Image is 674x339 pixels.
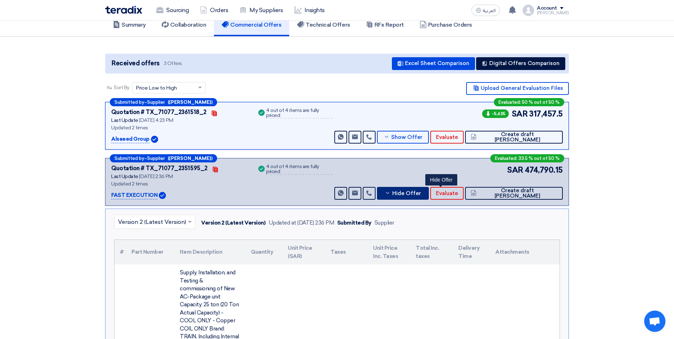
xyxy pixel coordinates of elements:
[366,21,404,28] h5: RFx Report
[269,219,334,227] div: Updated at [DATE] 2:36 PM
[507,164,523,176] span: SAR
[105,6,142,14] img: Teradix logo
[391,135,422,140] span: Show Offer
[111,180,248,188] div: Updated 2 times
[110,154,217,162] div: –
[325,240,367,264] th: Taxes
[154,14,214,36] a: Collaboration
[453,240,490,264] th: Delivery Time
[114,240,126,264] th: #
[478,132,557,142] span: Create draft [PERSON_NAME]
[245,240,282,264] th: Quantity
[139,173,173,179] span: [DATE] 2:36 PM
[644,311,665,332] div: Open chat
[114,84,129,91] span: Sort By
[105,14,154,36] a: Summary
[113,21,146,28] h5: Summary
[110,98,217,106] div: –
[147,100,165,104] span: Supplier
[358,14,412,36] a: RFx Report
[112,59,160,68] span: Received offers
[436,135,458,140] span: Evaluate
[512,108,528,120] span: SAR
[537,5,557,11] div: Account
[482,109,509,118] span: -5,635
[337,219,372,227] div: Submitted By
[490,154,564,162] div: Evaluated: 33.5 % out of 50 %
[111,117,138,123] span: Last Update
[289,2,330,18] a: Insights
[478,188,557,199] span: Create draft [PERSON_NAME]
[151,136,158,143] img: Verified Account
[392,191,421,196] span: Hide Offer
[494,98,564,106] div: Evaluated: 50 % out of 50 %
[490,240,560,264] th: Attachments
[377,131,429,144] button: Show Offer
[159,192,166,199] img: Verified Account
[297,21,350,28] h5: Technical Offers
[114,156,144,161] span: Submitted by
[523,5,534,16] img: profile_test.png
[436,191,458,196] span: Evaluate
[194,2,234,18] a: Orders
[147,156,165,161] span: Supplier
[168,100,212,104] b: ([PERSON_NAME])
[114,100,144,104] span: Submitted by
[111,135,150,144] p: Alsaeed Group
[466,82,569,95] button: Upload General Evaluation Files
[222,21,281,28] h5: Commercial Offers
[537,11,569,15] div: [PERSON_NAME]
[392,57,475,70] button: Excel Sheet Comparison
[289,14,358,36] a: Technical Offers
[430,187,464,200] button: Evaluate
[111,191,157,200] p: FAST EXECUTION
[430,131,464,144] button: Evaluate
[201,219,266,227] div: Version 2 (Latest Version)
[471,5,500,16] button: العربية
[111,108,206,117] div: Quotation # TX_71077_2361518_2
[465,131,563,144] button: Create draft [PERSON_NAME]
[367,240,410,264] th: Unit Price Inc. Taxes
[162,21,206,28] h5: Collaboration
[234,2,289,18] a: My Suppliers
[425,174,457,185] div: Hide Offer
[214,14,289,36] a: Commercial Offers
[111,124,248,131] div: Updated 2 times
[529,108,563,120] span: 317,457.5
[410,240,453,264] th: Total Inc. taxes
[111,173,138,179] span: Last Update
[126,240,174,264] th: Part Number
[174,240,245,264] th: Item Description
[483,8,496,13] span: العربية
[164,60,182,67] span: 3 Offers
[282,240,325,264] th: Unit Price (SAR)
[476,57,565,70] button: Digital Offers Comparison
[111,164,207,173] div: Quotation # TX_71077_2351595_2
[412,14,480,36] a: Purchase Orders
[525,164,563,176] span: 474,790.15
[139,117,173,123] span: [DATE] 4:23 PM
[168,156,212,161] b: ([PERSON_NAME])
[420,21,472,28] h5: Purchase Orders
[266,108,333,119] div: 4 out of 4 items are fully priced
[266,164,333,175] div: 4 out of 4 items are fully priced
[151,2,194,18] a: Sourcing
[377,187,429,200] button: Hide Offer
[136,84,177,92] span: Price Low to High
[465,187,563,200] button: Create draft [PERSON_NAME]
[374,219,394,227] div: Supplier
